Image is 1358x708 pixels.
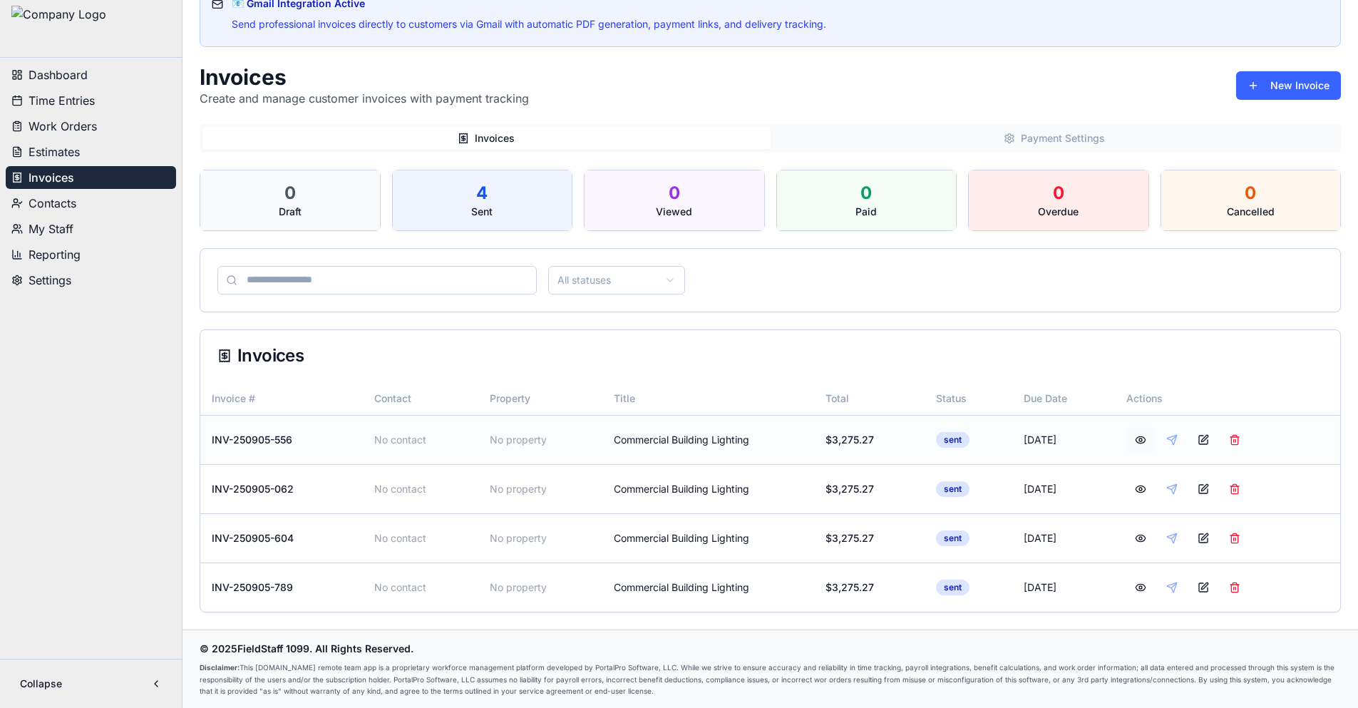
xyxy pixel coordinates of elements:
span: No property [490,483,547,495]
td: [DATE] [1012,563,1115,612]
img: Company Logo [11,6,106,51]
span: Estimates [29,143,80,160]
th: Property [478,381,602,416]
p: © 2025 FieldStaff 1099 . All Rights Reserved. [200,642,1341,656]
button: Delete [1220,476,1249,502]
button: Time Entries [6,89,176,112]
button: New Invoice [1236,71,1341,100]
button: Payment Settings [771,127,1339,150]
th: Invoice # [200,381,363,416]
button: Edit [1189,476,1218,502]
p: This [DOMAIN_NAME] remote team app is a proprietary workforce management platform developed by Po... [200,662,1341,697]
div: sent [936,580,969,595]
td: [DATE] [1012,416,1115,465]
td: Commercial Building Lighting [602,514,814,563]
span: No property [490,532,547,544]
div: sent [404,205,561,219]
span: Contacts [29,195,76,212]
span: No contact [374,483,426,495]
div: overdue [980,205,1137,219]
div: 0 [1173,182,1329,205]
div: viewed [596,205,753,219]
span: Dashboard [29,66,88,83]
button: View [1126,525,1155,551]
td: $3,275.27 [814,416,925,465]
button: My Staff [6,217,176,240]
td: [DATE] [1012,514,1115,563]
td: $3,275.27 [814,514,925,563]
button: Delete [1220,575,1249,600]
td: Commercial Building Lighting [602,465,814,514]
p: Send professional invoices directly to customers via Gmail with automatic PDF generation, payment... [232,16,1329,33]
div: 0 [596,182,753,205]
th: Due Date [1012,381,1115,416]
button: View [1126,575,1155,600]
div: Invoices [217,347,1323,364]
strong: Disclaimer: [200,663,240,672]
button: Work Orders [6,115,176,138]
button: Edit [1189,427,1218,453]
button: Delete [1220,427,1249,453]
span: Collapse [20,677,62,691]
span: Reporting [29,246,81,263]
div: sent [936,481,969,497]
button: Estimates [6,140,176,163]
span: No contact [374,581,426,593]
div: 0 [788,182,945,205]
div: 4 [404,182,561,205]
span: Work Orders [29,118,97,135]
span: No contact [374,433,426,446]
div: sent [936,530,969,546]
span: Settings [29,272,71,289]
button: Collapse [11,671,170,697]
span: No contact [374,532,426,544]
div: sent [936,432,969,448]
td: Commercial Building Lighting [602,563,814,612]
td: INV-250905-604 [200,514,363,563]
div: 0 [980,182,1137,205]
div: draft [212,205,369,219]
button: Delete [1220,525,1249,551]
td: $3,275.27 [814,465,925,514]
td: INV-250905-062 [200,465,363,514]
th: Contact [363,381,479,416]
span: Time Entries [29,92,95,109]
td: Commercial Building Lighting [602,416,814,465]
button: Settings [6,269,176,292]
button: Reporting [6,243,176,266]
span: Invoices [29,169,74,186]
button: Invoices [202,127,771,150]
button: Dashboard [6,63,176,86]
button: Edit [1189,575,1218,600]
div: paid [788,205,945,219]
h1: Invoices [200,64,529,90]
th: Title [602,381,814,416]
button: View [1126,476,1155,502]
td: [DATE] [1012,465,1115,514]
th: Status [925,381,1012,416]
td: INV-250905-556 [200,416,363,465]
button: Contacts [6,192,176,215]
button: Edit [1189,525,1218,551]
td: INV-250905-789 [200,563,363,612]
th: Actions [1115,381,1340,416]
button: View [1126,427,1155,453]
p: Create and manage customer invoices with payment tracking [200,90,529,107]
button: Invoices [6,166,176,189]
div: 0 [212,182,369,205]
td: $3,275.27 [814,563,925,612]
span: No property [490,581,547,593]
span: My Staff [29,220,73,237]
span: No property [490,433,547,446]
th: Total [814,381,925,416]
div: cancelled [1173,205,1329,219]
